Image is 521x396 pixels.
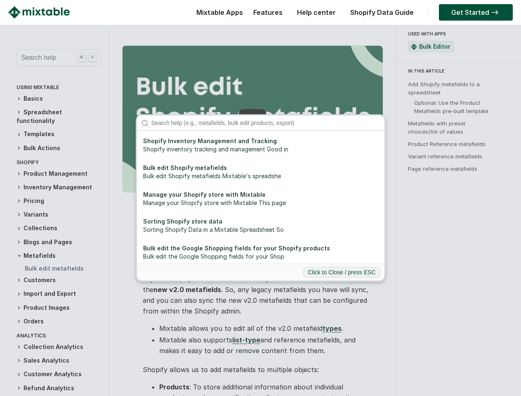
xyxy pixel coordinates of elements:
img: search [141,120,149,127]
a: Share Workbook With Shopify DataShare Workbook With Shopify Data There are times [139,267,382,292]
div: Sorting Shopify store data [143,217,378,226]
a: Features [249,8,287,16]
div: Bulk edit Shopify metafields [143,164,378,172]
div: Bulk edit the Google Shopping fields for your Shopify products [143,244,378,252]
button: Click to Close / press ESC [303,267,380,278]
img: Mixtable logo [8,6,70,19]
div: Shopify inventory tracking and management Good in [143,145,378,153]
a: Bulk edit Shopify metafieldsBulk edit Shopify metafields Mixtable's spreadshe [139,160,382,184]
a: Get Started [439,4,513,21]
a: Bulk edit the Google Shopping fields for your Shopify productsBulk edit the Google Shopping field... [139,240,382,265]
a: Sorting Shopify store dataSorting Shopify Data in a Mixtable Spreadsheet So [139,213,382,238]
div: Sorting Shopify Data in a Mixtable Spreadsheet So [143,226,378,234]
img: arrow-right.svg [489,10,500,15]
div: Bulk edit Shopify metafields Mixtable's spreadshe [143,172,378,180]
a: Help center [293,8,340,16]
a: Shopify Inventory Management and TrackingShopify inventory tracking and management Good in [139,133,382,158]
div: Manage your Shopify store with Mixtable This page [143,199,378,207]
div: Mixtable Apps [192,6,243,23]
div: Shopify Inventory Management and Tracking [143,137,378,145]
div: Bulk edit the Google Shopping fields for your Shop [143,252,378,261]
input: Search [147,115,384,130]
a: Manage your Shopify store with MixtableManage your Shopify store with Mixtable This page [139,186,382,211]
a: Shopify Data Guide [346,8,418,16]
div: Manage your Shopify store with Mixtable [143,191,378,199]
